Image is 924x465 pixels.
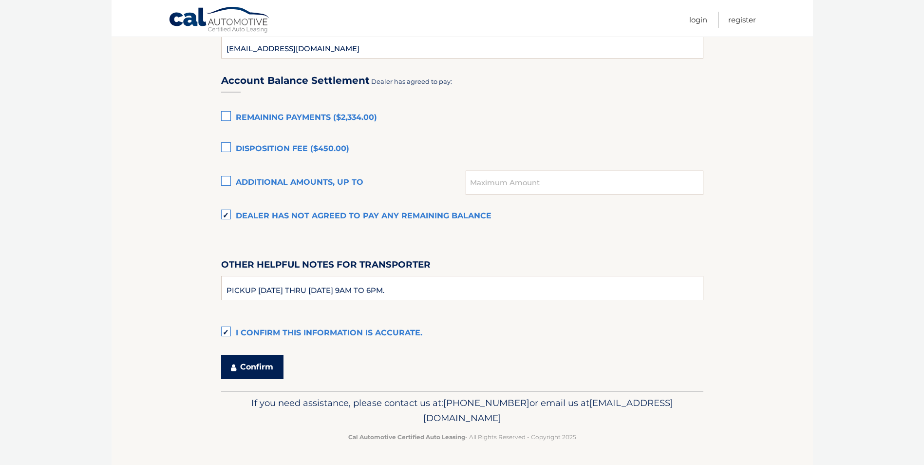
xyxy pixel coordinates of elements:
label: Dealer has not agreed to pay any remaining balance [221,207,703,226]
label: I confirm this information is accurate. [221,324,703,343]
span: [PHONE_NUMBER] [443,397,529,408]
label: Additional amounts, up to [221,173,466,193]
p: If you need assistance, please contact us at: or email us at [227,395,697,426]
p: - All Rights Reserved - Copyright 2025 [227,432,697,442]
a: Register [728,12,756,28]
label: Other helpful notes for transporter [221,257,431,275]
button: Confirm [221,355,283,379]
input: Maximum Amount [466,171,703,195]
strong: Cal Automotive Certified Auto Leasing [348,433,465,441]
span: Dealer has agreed to pay: [371,77,452,85]
a: Cal Automotive [169,6,271,35]
label: Remaining Payments ($2,334.00) [221,108,703,128]
a: Login [689,12,707,28]
label: Disposition Fee ($450.00) [221,139,703,159]
h3: Account Balance Settlement [221,75,370,87]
